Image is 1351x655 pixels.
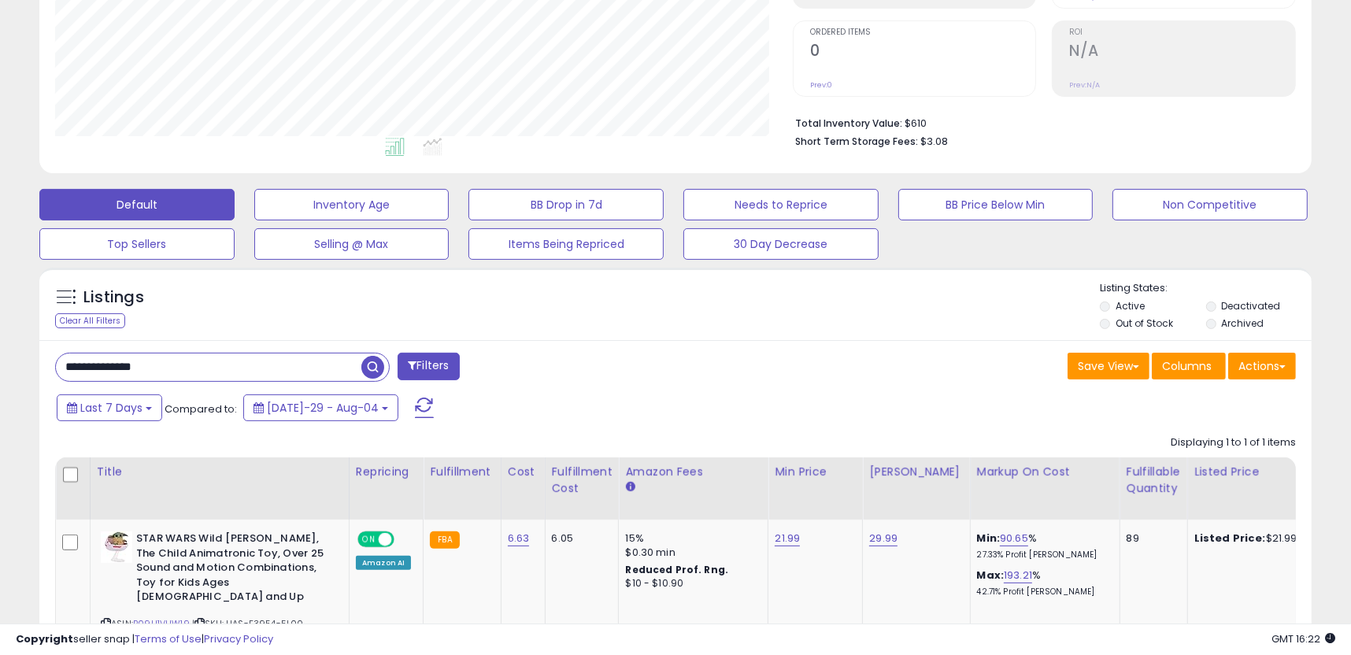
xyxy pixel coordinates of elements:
[83,287,144,309] h5: Listings
[810,80,832,90] small: Prev: 0
[204,631,273,646] a: Privacy Policy
[625,577,756,590] div: $10 - $10.90
[136,531,328,609] b: STAR WARS Wild [PERSON_NAME], The Child Animatronic Toy, Over 25 Sound and Motion Combinations, T...
[1152,353,1226,379] button: Columns
[1068,353,1149,379] button: Save View
[468,189,664,220] button: BB Drop in 7d
[810,28,1036,37] span: Ordered Items
[625,464,761,480] div: Amazon Fees
[683,228,879,260] button: 30 Day Decrease
[133,617,190,631] a: B09H1VHW19
[683,189,879,220] button: Needs to Reprice
[267,400,379,416] span: [DATE]-29 - Aug-04
[869,531,898,546] a: 29.99
[55,313,125,328] div: Clear All Filters
[1000,531,1028,546] a: 90.65
[1194,531,1325,546] div: $21.99
[775,464,856,480] div: Min Price
[243,394,398,421] button: [DATE]-29 - Aug-04
[970,457,1120,520] th: The percentage added to the cost of goods (COGS) that forms the calculator for Min & Max prices.
[1194,531,1266,546] b: Listed Price:
[356,556,411,570] div: Amazon AI
[39,189,235,220] button: Default
[1112,189,1308,220] button: Non Competitive
[97,464,342,480] div: Title
[977,550,1108,561] p: 27.33% Profit [PERSON_NAME]
[1222,316,1264,330] label: Archived
[356,464,416,480] div: Repricing
[80,400,143,416] span: Last 7 Days
[1162,358,1212,374] span: Columns
[795,117,902,130] b: Total Inventory Value:
[869,464,963,480] div: [PERSON_NAME]
[254,228,450,260] button: Selling @ Max
[775,531,800,546] a: 21.99
[468,228,664,260] button: Items Being Repriced
[16,631,73,646] strong: Copyright
[977,531,1001,546] b: Min:
[977,531,1108,561] div: %
[1004,568,1032,583] a: 193.21
[1127,531,1175,546] div: 89
[977,464,1113,480] div: Markup on Cost
[254,189,450,220] button: Inventory Age
[16,632,273,647] div: seller snap | |
[1116,316,1173,330] label: Out of Stock
[1127,464,1181,497] div: Fulfillable Quantity
[625,480,635,494] small: Amazon Fees.
[1194,464,1331,480] div: Listed Price
[430,531,459,549] small: FBA
[135,631,202,646] a: Terms of Use
[977,568,1108,598] div: %
[398,353,459,380] button: Filters
[795,113,1284,131] li: $610
[165,402,237,416] span: Compared to:
[625,531,756,546] div: 15%
[625,563,728,576] b: Reduced Prof. Rng.
[1069,28,1295,37] span: ROI
[1271,631,1335,646] span: 2025-08-13 16:22 GMT
[1228,353,1296,379] button: Actions
[39,228,235,260] button: Top Sellers
[920,134,948,149] span: $3.08
[795,135,918,148] b: Short Term Storage Fees:
[552,531,607,546] div: 6.05
[977,568,1005,583] b: Max:
[508,464,539,480] div: Cost
[1069,80,1100,90] small: Prev: N/A
[810,42,1036,63] h2: 0
[57,394,162,421] button: Last 7 Days
[625,546,756,560] div: $0.30 min
[1222,299,1281,313] label: Deactivated
[898,189,1094,220] button: BB Price Below Min
[192,617,304,630] span: | SKU: HAS-F3954-5L00
[1100,281,1311,296] p: Listing States:
[359,533,379,546] span: ON
[430,464,494,480] div: Fulfillment
[977,587,1108,598] p: 42.71% Profit [PERSON_NAME]
[392,533,417,546] span: OFF
[1171,435,1296,450] div: Displaying 1 to 1 of 1 items
[552,464,613,497] div: Fulfillment Cost
[508,531,530,546] a: 6.63
[1069,42,1295,63] h2: N/A
[101,531,132,563] img: 31ju8m9o22L._SL40_.jpg
[1116,299,1145,313] label: Active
